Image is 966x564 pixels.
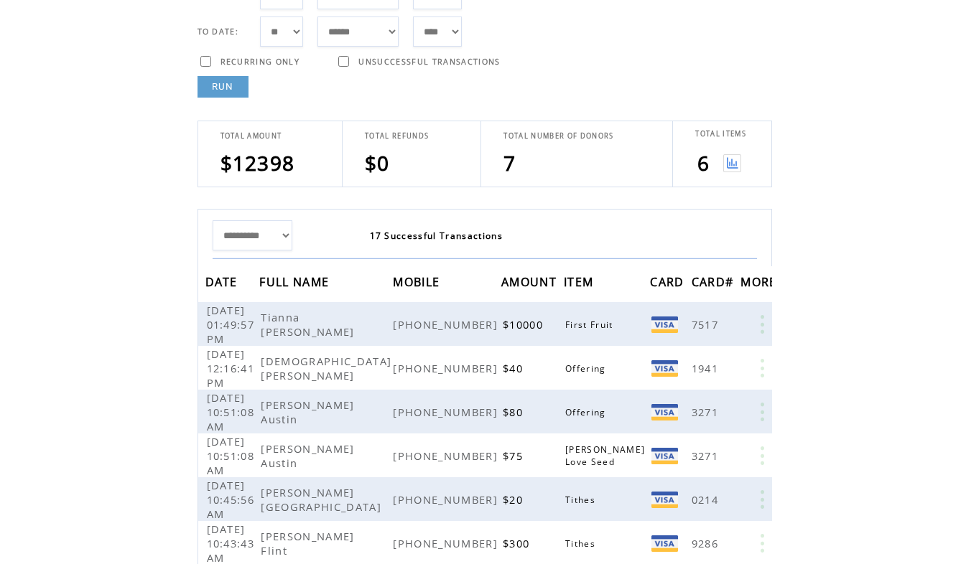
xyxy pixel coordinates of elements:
[370,230,503,242] span: 17 Successful Transactions
[393,277,443,286] a: MOBILE
[692,271,738,297] span: CARD#
[259,271,333,297] span: FULL NAME
[207,303,255,346] span: [DATE] 01:49:57 PM
[207,434,255,477] span: [DATE] 10:51:08 AM
[207,347,255,390] span: [DATE] 12:16:41 PM
[503,149,516,177] span: 7
[692,317,722,332] span: 7517
[651,492,678,508] img: Visa
[503,536,533,550] span: $300
[651,316,678,333] img: Visa
[565,362,610,375] span: Offering
[261,441,354,470] span: [PERSON_NAME] Austin
[501,271,560,297] span: AMOUNT
[564,271,597,297] span: ITEM
[261,310,358,339] span: Tianna [PERSON_NAME]
[503,131,613,141] span: TOTAL NUMBER OF DONORS
[740,271,780,297] span: MORE
[564,277,597,286] a: ITEM
[205,277,241,286] a: DATE
[723,154,741,172] img: View graph
[207,478,255,521] span: [DATE] 10:45:56 AM
[393,448,501,463] span: [PHONE_NUMBER]
[261,398,354,426] span: [PERSON_NAME] Austin
[503,492,526,507] span: $20
[651,448,678,464] img: Visa
[365,149,390,177] span: $0
[393,405,501,419] span: [PHONE_NUMBER]
[261,354,391,382] span: [DEMOGRAPHIC_DATA] [PERSON_NAME]
[261,485,385,514] span: [PERSON_NAME] [GEOGRAPHIC_DATA]
[393,361,501,375] span: [PHONE_NUMBER]
[565,537,599,550] span: Tithes
[697,149,710,177] span: 6
[261,529,354,558] span: [PERSON_NAME] Flint
[565,494,599,506] span: Tithes
[650,277,687,286] a: CARD
[220,131,282,141] span: TOTAL AMOUNT
[650,271,687,297] span: CARD
[651,535,678,552] img: Visa
[220,57,300,67] span: RECURRING ONLY
[651,404,678,420] img: Visa
[503,317,547,332] span: $10000
[393,536,501,550] span: [PHONE_NUMBER]
[692,277,738,286] a: CARD#
[501,277,560,286] a: AMOUNT
[695,129,746,138] span: TOTAL ITEMS
[503,448,526,463] span: $75
[365,131,429,141] span: TOTAL REFUNDS
[692,536,722,550] span: 9286
[198,27,239,37] span: TO DATE:
[393,271,443,297] span: MOBILE
[207,390,255,433] span: [DATE] 10:51:08 AM
[205,271,241,297] span: DATE
[692,448,722,463] span: 3271
[358,57,500,67] span: UNSUCCESSFUL TRANSACTIONS
[565,406,610,418] span: Offering
[503,361,526,375] span: $40
[220,149,295,177] span: $12398
[259,277,333,286] a: FULL NAME
[692,492,722,507] span: 0214
[565,319,617,331] span: First Fruit
[692,361,722,375] span: 1941
[393,492,501,507] span: [PHONE_NUMBER]
[565,443,645,468] span: [PERSON_NAME] Love Seed
[692,405,722,419] span: 3271
[198,76,249,98] a: RUN
[651,360,678,377] img: VISA
[503,405,526,419] span: $80
[393,317,501,332] span: [PHONE_NUMBER]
